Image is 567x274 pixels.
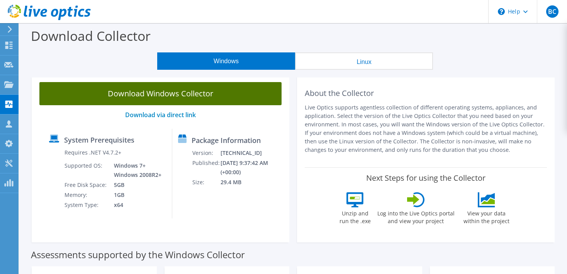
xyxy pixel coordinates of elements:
[546,5,559,18] span: BC
[220,148,286,158] td: [TECHNICAL_ID]
[157,52,295,70] button: Windows
[108,180,163,190] td: 5GB
[498,8,505,15] svg: \n
[192,158,220,177] td: Published:
[65,149,121,156] label: Requires .NET V4.7.2+
[39,82,282,105] a: Download Windows Collector
[305,103,547,154] p: Live Optics supports agentless collection of different operating systems, appliances, and applica...
[64,190,108,200] td: Memory:
[108,190,163,200] td: 1GB
[192,136,261,144] label: Package Information
[338,207,373,225] label: Unzip and run the .exe
[64,161,108,180] td: Supported OS:
[108,161,163,180] td: Windows 7+ Windows 2008R2+
[305,89,547,98] h2: About the Collector
[31,251,245,259] label: Assessments supported by the Windows Collector
[366,173,486,183] label: Next Steps for using the Collector
[220,177,286,187] td: 29.4 MB
[192,177,220,187] td: Size:
[459,207,514,225] label: View your data within the project
[64,136,134,144] label: System Prerequisites
[377,207,455,225] label: Log into the Live Optics portal and view your project
[108,200,163,210] td: x64
[125,111,196,119] a: Download via direct link
[192,148,220,158] td: Version:
[64,200,108,210] td: System Type:
[295,52,433,70] button: Linux
[220,158,286,177] td: [DATE] 9:37:42 AM (+00:00)
[64,180,108,190] td: Free Disk Space:
[31,27,151,45] label: Download Collector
